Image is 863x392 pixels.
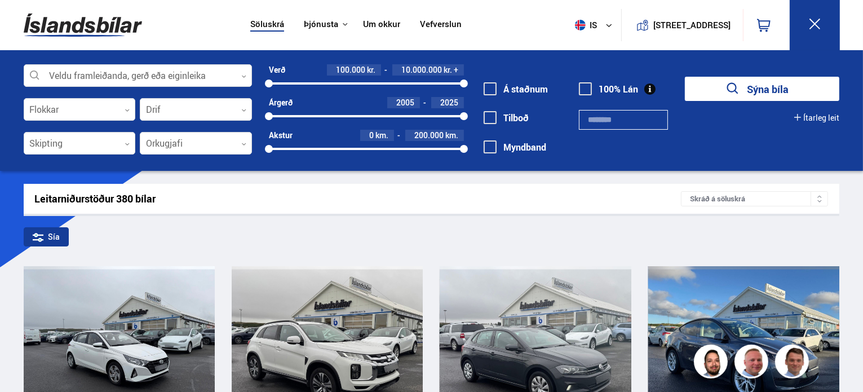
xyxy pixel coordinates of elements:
span: 100.000 [336,64,365,75]
span: 10.000.000 [401,64,442,75]
span: 0 [369,130,374,140]
img: FbJEzSuNWCJXmdc-.webp [777,346,811,380]
div: Verð [269,65,285,74]
label: Tilboð [484,113,529,123]
button: Þjónusta [304,19,338,30]
span: kr. [367,65,375,74]
span: 2005 [396,97,414,108]
div: Sía [24,227,69,246]
span: 2025 [440,97,458,108]
label: 100% Lán [579,84,638,94]
img: G0Ugv5HjCgRt.svg [24,7,142,43]
div: Leitarniðurstöður 380 bílar [35,193,681,205]
label: Á staðnum [484,84,548,94]
button: Sýna bíla [685,77,839,101]
button: Opna LiveChat spjallviðmót [9,5,43,38]
label: Myndband [484,142,546,152]
img: svg+xml;base64,PHN2ZyB4bWxucz0iaHR0cDovL3d3dy53My5vcmcvMjAwMC9zdmciIHdpZHRoPSI1MTIiIGhlaWdodD0iNT... [575,20,586,30]
span: 200.000 [414,130,444,140]
img: nhp88E3Fdnt1Opn2.png [696,346,729,380]
a: Söluskrá [250,19,284,31]
span: km. [445,131,458,140]
div: Skráð á söluskrá [681,191,828,206]
span: is [570,20,599,30]
div: Árgerð [269,98,293,107]
span: km. [375,131,388,140]
span: + [454,65,458,74]
button: is [570,8,621,42]
a: Vefverslun [420,19,462,31]
a: Um okkur [363,19,400,31]
img: siFngHWaQ9KaOqBr.png [736,346,770,380]
button: [STREET_ADDRESS] [658,20,727,30]
div: Akstur [269,131,293,140]
button: Ítarleg leit [794,113,839,122]
span: kr. [444,65,452,74]
a: [STREET_ADDRESS] [627,9,737,41]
